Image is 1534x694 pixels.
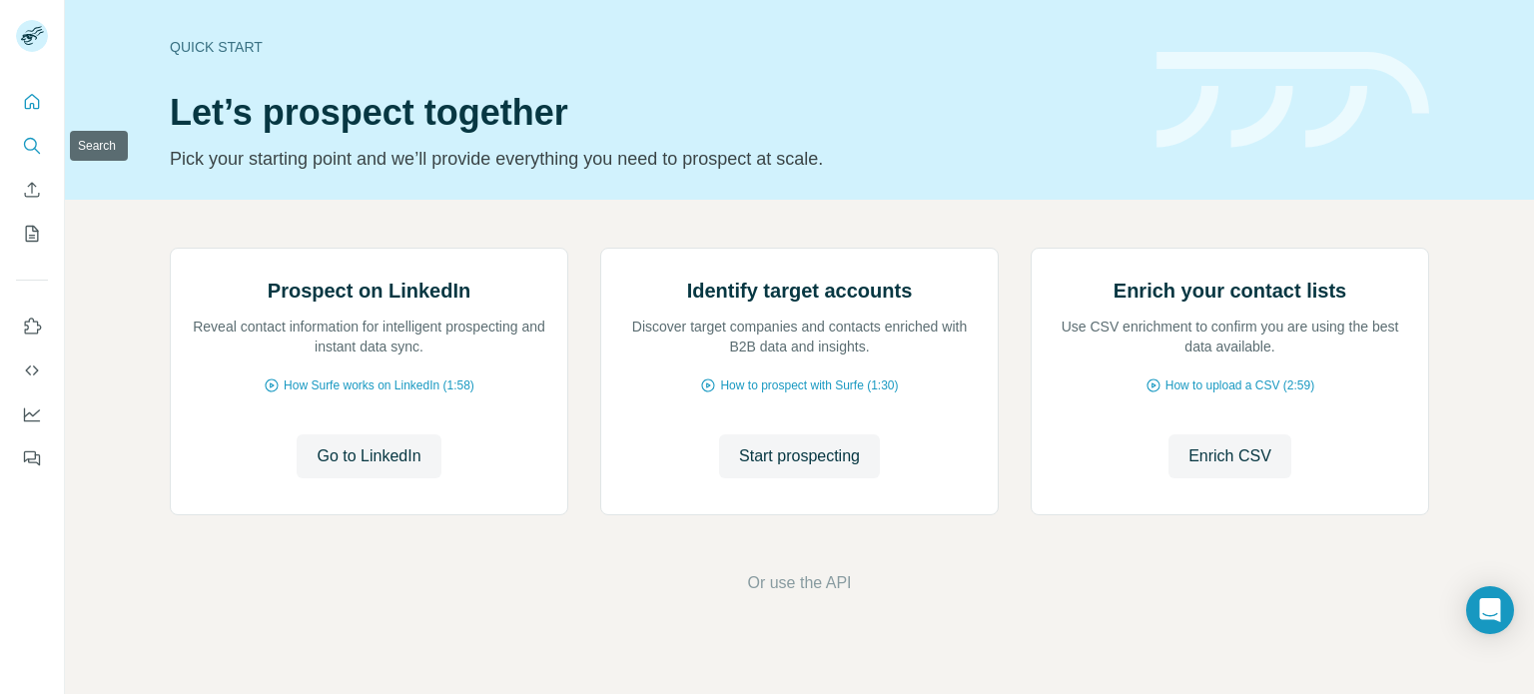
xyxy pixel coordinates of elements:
button: Quick start [16,84,48,120]
button: Use Surfe API [16,352,48,388]
span: Go to LinkedIn [317,444,420,468]
button: My lists [16,216,48,252]
button: Use Surfe on LinkedIn [16,309,48,345]
img: banner [1156,52,1429,149]
button: Feedback [16,440,48,476]
span: How to upload a CSV (2:59) [1165,376,1314,394]
h1: Let’s prospect together [170,93,1133,133]
button: Enrich CSV [1168,434,1291,478]
p: Pick your starting point and we’ll provide everything you need to prospect at scale. [170,145,1133,173]
button: Search [16,128,48,164]
span: Enrich CSV [1188,444,1271,468]
span: How to prospect with Surfe (1:30) [720,376,898,394]
h2: Prospect on LinkedIn [268,277,470,305]
button: Dashboard [16,396,48,432]
span: How Surfe works on LinkedIn (1:58) [284,376,474,394]
div: Open Intercom Messenger [1466,586,1514,634]
button: Enrich CSV [16,172,48,208]
h2: Enrich your contact lists [1114,277,1346,305]
div: Quick start [170,37,1133,57]
button: Or use the API [747,571,851,595]
p: Use CSV enrichment to confirm you are using the best data available. [1052,317,1408,356]
h2: Identify target accounts [687,277,913,305]
p: Discover target companies and contacts enriched with B2B data and insights. [621,317,978,356]
button: Go to LinkedIn [297,434,440,478]
p: Reveal contact information for intelligent prospecting and instant data sync. [191,317,547,356]
button: Start prospecting [719,434,880,478]
span: Start prospecting [739,444,860,468]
